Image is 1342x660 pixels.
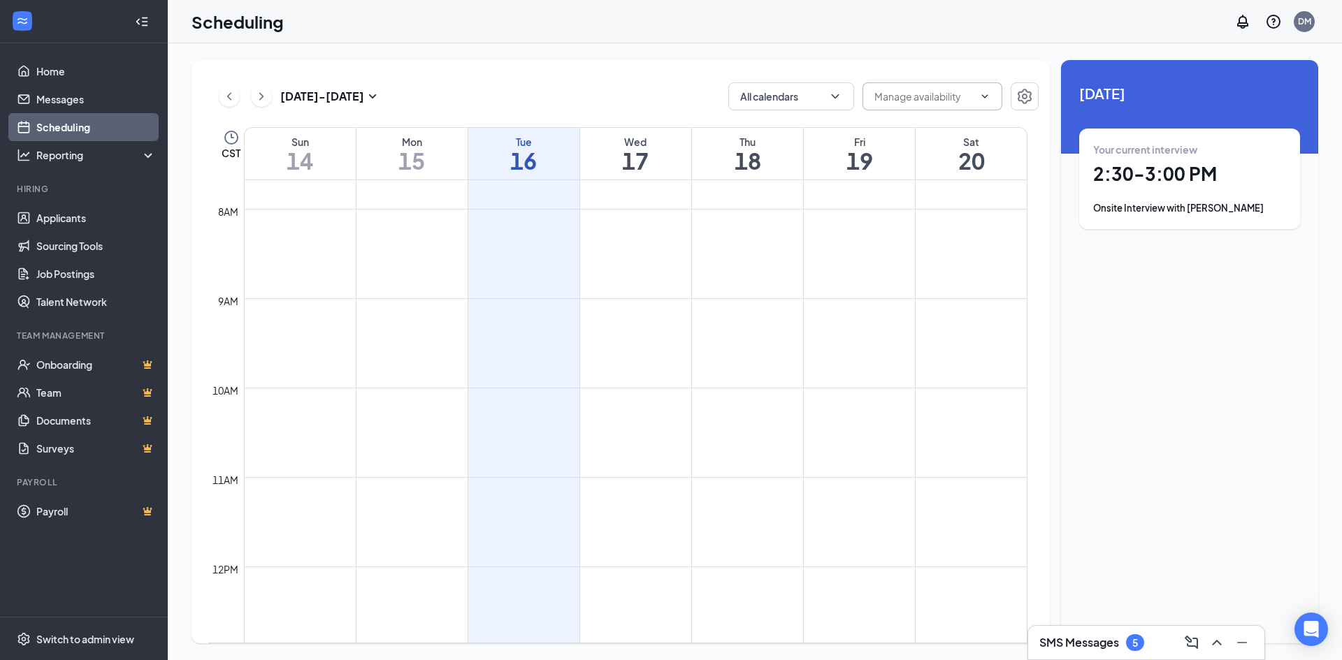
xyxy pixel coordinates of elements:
div: Payroll [17,476,153,488]
a: Applicants [36,204,156,232]
h1: 14 [245,149,356,173]
a: September 15, 2025 [356,128,468,179]
svg: Notifications [1234,13,1251,30]
svg: ChevronDown [979,91,990,102]
svg: Settings [17,632,31,646]
div: Fri [804,135,915,149]
a: OnboardingCrown [36,351,156,379]
svg: Settings [1016,88,1033,105]
a: SurveysCrown [36,434,156,462]
span: [DATE] [1079,82,1300,104]
div: Sun [245,135,356,149]
button: Settings [1011,82,1039,110]
button: ChevronUp [1206,631,1228,654]
a: Talent Network [36,288,156,316]
svg: Collapse [135,15,149,29]
input: Manage availability [874,89,974,104]
h1: 16 [468,149,579,173]
a: Scheduling [36,113,156,141]
a: Home [36,57,156,85]
button: ChevronRight [251,86,272,107]
h1: 2:30 - 3:00 PM [1093,162,1286,186]
h1: 18 [692,149,803,173]
svg: Clock [223,129,240,146]
svg: ComposeMessage [1183,634,1200,651]
h3: SMS Messages [1039,635,1119,650]
div: 11am [210,472,241,487]
svg: Minimize [1234,634,1250,651]
h1: 19 [804,149,915,173]
button: ComposeMessage [1181,631,1203,654]
svg: ChevronUp [1208,634,1225,651]
div: DM [1298,15,1311,27]
span: CST [222,146,240,160]
button: All calendarsChevronDown [728,82,854,110]
div: 9am [215,293,241,309]
a: DocumentsCrown [36,406,156,434]
a: PayrollCrown [36,497,156,525]
h1: 15 [356,149,468,173]
a: September 18, 2025 [692,128,803,179]
h1: Scheduling [192,10,284,34]
div: Onsite Interview with [PERSON_NAME] [1093,201,1286,215]
a: TeamCrown [36,379,156,406]
div: Tue [468,135,579,149]
a: September 16, 2025 [468,128,579,179]
svg: ChevronDown [828,89,842,103]
h3: [DATE] - [DATE] [280,89,364,104]
div: Your current interview [1093,142,1286,156]
a: Sourcing Tools [36,232,156,260]
div: Wed [580,135,691,149]
a: September 14, 2025 [245,128,356,179]
svg: Analysis [17,148,31,162]
svg: ChevronRight [254,88,268,105]
h1: 20 [916,149,1027,173]
div: Sat [916,135,1027,149]
button: ChevronLeft [219,86,240,107]
div: 10am [210,383,241,398]
a: September 20, 2025 [916,128,1027,179]
div: Reporting [36,148,157,162]
svg: ChevronLeft [222,88,236,105]
svg: WorkstreamLogo [15,14,29,28]
div: 8am [215,204,241,219]
div: Switch to admin view [36,632,134,646]
div: Hiring [17,183,153,195]
div: Open Intercom Messenger [1294,613,1328,646]
a: Messages [36,85,156,113]
svg: SmallChevronDown [364,88,381,105]
button: Minimize [1231,631,1253,654]
a: September 17, 2025 [580,128,691,179]
div: Thu [692,135,803,149]
svg: QuestionInfo [1265,13,1282,30]
h1: 17 [580,149,691,173]
div: Mon [356,135,468,149]
a: September 19, 2025 [804,128,915,179]
div: 5 [1132,637,1138,649]
div: 12pm [210,562,241,577]
a: Job Postings [36,260,156,288]
div: Team Management [17,330,153,342]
